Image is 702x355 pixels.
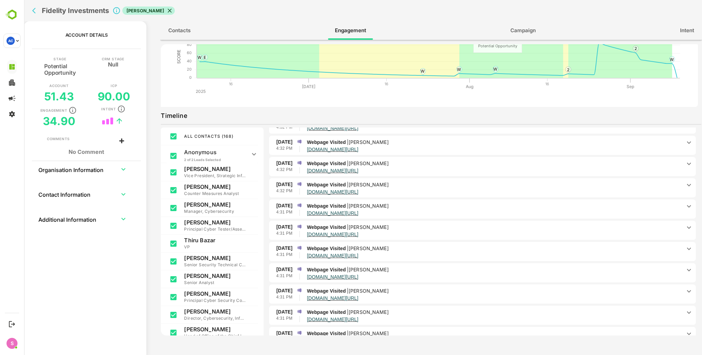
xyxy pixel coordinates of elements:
p: Webpage Visited [283,202,657,210]
p: | [322,160,366,166]
p: [DATE] [252,308,268,315]
img: marketo.png [273,160,279,166]
text: E [180,55,182,60]
p: [PERSON_NAME] [160,166,222,172]
div: full width tabs example [136,21,678,40]
span: Intent [656,26,670,35]
p: [PERSON_NAME] [325,160,365,166]
a: www.acalvio.com/schedule-a-demo/ [283,125,334,132]
img: marketo.png [273,138,279,145]
p: [DATE] [252,160,268,167]
text: [DATE] [278,84,291,89]
button: Logout [7,319,16,329]
p: Account [25,84,45,87]
a: www.acalvio.com/schedule-a-demo/ [283,210,334,217]
h5: 34.90 [19,114,52,128]
img: marketo.png [273,287,279,293]
div: Webpage Visited|[PERSON_NAME]www.acalvio.com/schedule-a-demo/ [283,266,669,279]
div: Webpage Visited|[PERSON_NAME]www.acalvio.com/schedule-a-demo/ [283,223,669,237]
a: www.acalvio.com/schedule-a-demo/ [283,295,334,302]
p: [DATE] [252,330,268,336]
p: Engagement [16,109,44,112]
p: [PERSON_NAME] [325,245,365,251]
button: expand row [94,189,105,199]
text: 0 [165,75,168,80]
p: [PERSON_NAME] [325,267,365,272]
p: | [322,139,366,145]
p: Vice President, Strategic Information Security Officer - Workplace Investment [160,172,222,179]
p: [PERSON_NAME] [160,183,222,190]
a: www.acalvio.com/schedule-a-demo/ [283,252,334,259]
p: [PERSON_NAME] [325,182,365,187]
p: 4:31 PM [252,230,269,237]
p: Manager, Cybersecurity [160,208,222,215]
p: Director, Cybersecurity, Information Security Officer [160,315,222,322]
text: SCORE [152,50,157,64]
p: [PERSON_NAME] [325,309,365,315]
a: www.acalvio.com/schedule-a-demo/ [283,146,334,153]
a: www.acalvio.com/schedule-a-demo/ [283,188,334,195]
span: [PERSON_NAME] [98,8,144,14]
h1: No Comment [23,149,102,155]
p: 4:32 PM [252,167,269,173]
p: 4:32 PM [252,124,269,131]
text: 2 [610,46,613,51]
img: marketo.png [273,202,279,208]
p: [PERSON_NAME] [325,288,365,294]
span: Campaign [486,26,512,35]
p: [PERSON_NAME] [160,272,222,279]
p: Webpage Visited [283,308,657,316]
img: marketo.png [273,308,279,315]
p: [PERSON_NAME] [160,308,222,315]
p: Senior Security Technical Coordinator [160,261,222,268]
text: 20 [163,67,168,72]
img: marketo.png [273,181,279,187]
img: marketo.png [273,245,279,251]
a: www.acalvio.com/schedule-a-demo/ [283,167,334,174]
p: VP [160,244,222,250]
p: www.acalvio.com/schedule-a-demo/ [283,231,334,238]
span: Engagement [311,26,342,35]
th: Contact Information [14,186,88,203]
div: Webpage Visited|[PERSON_NAME]www.acalvio.com/schedule-a-demo/ [283,117,669,131]
p: [PERSON_NAME] [325,139,365,145]
p: Principal Cyber Tester/Assessor [160,226,222,233]
a: www.acalvio.com/schedule-a-demo/ [283,316,334,323]
text: 80 [163,42,168,47]
p: Webpage Visited [283,330,657,337]
button: back [7,5,17,16]
a: www.acalvio.com/schedule-a-demo/ [283,273,334,280]
text: 16 [521,82,525,86]
svg: Click to close Account details panel [88,7,97,15]
p: [DATE] [252,138,268,145]
p: Intent [77,107,92,111]
p: 4:31 PM [252,252,269,258]
p: Thiru Bazar [160,237,222,244]
div: Webpage Visited|[PERSON_NAME]www.acalvio.com/schedule-a-demo/ [283,245,669,258]
p: 2 of 2 Leads Selected [160,157,222,162]
p: [PERSON_NAME] [325,224,365,230]
p: [DATE] [252,223,268,230]
p: [DATE] [252,266,268,273]
text: 60 [163,50,168,55]
p: Principal Cyber Security Consultant [160,297,222,304]
text: W [469,66,473,72]
p: | [322,288,366,294]
div: S [7,338,17,349]
img: marketo.png [273,223,279,230]
p: Counter Measures Analyst [160,190,222,197]
p: Anonymous [160,149,222,156]
p: | [322,309,366,315]
button: trend [90,116,100,126]
p: Webpage Visited [283,181,657,188]
h5: Potential Opportunity [20,61,52,76]
span: ALL CONTACTS ( 168 ) [160,134,209,139]
img: marketo.png [273,266,279,272]
p: CRM Stage [78,57,100,61]
text: W [646,57,650,62]
text: 2 [543,67,545,72]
